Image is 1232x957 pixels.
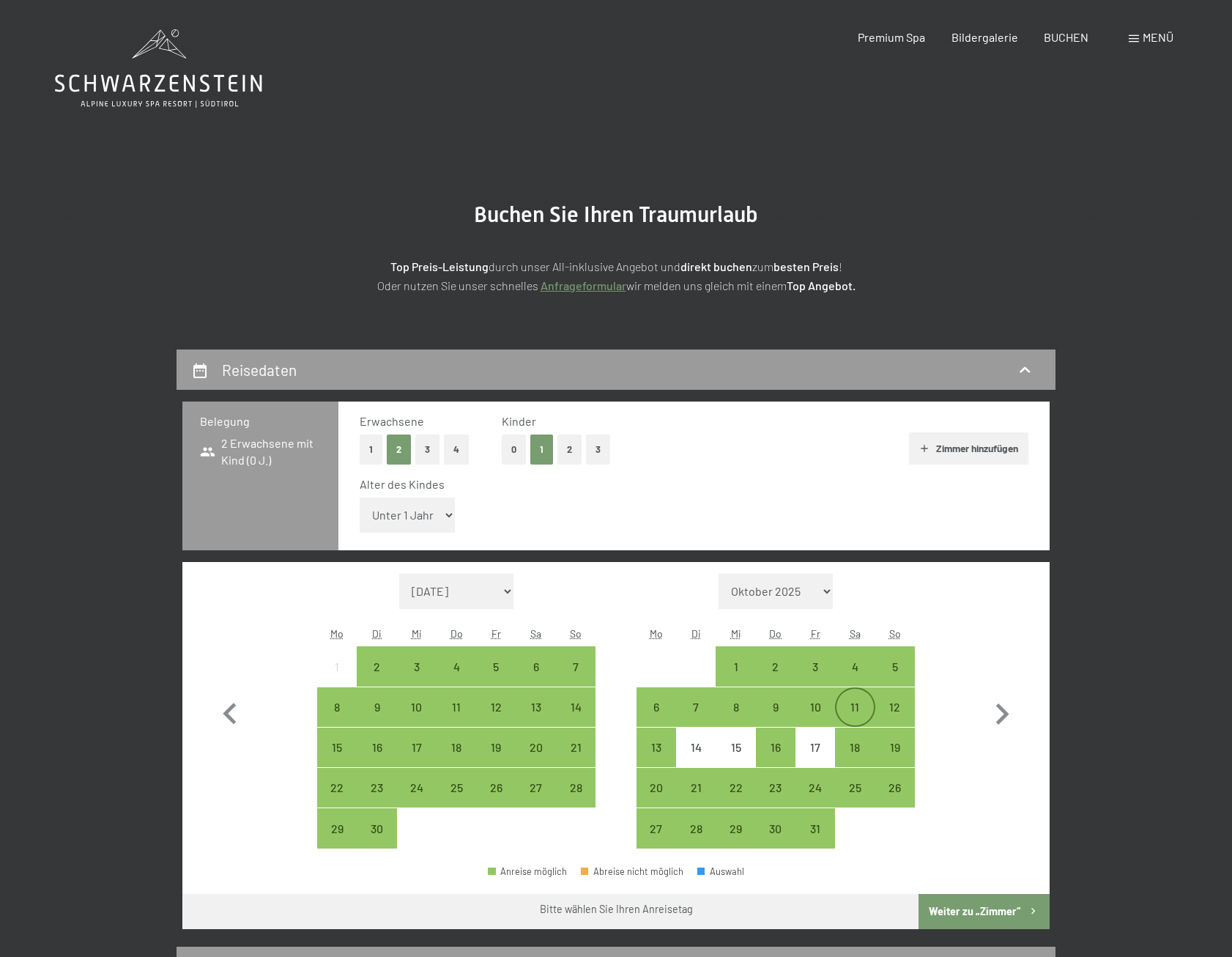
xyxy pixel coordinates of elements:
[478,782,514,819] div: 26
[637,808,676,848] div: Anreise möglich
[716,768,755,808] div: Wed Oct 22 2025
[756,728,795,767] div: Thu Oct 16 2025
[209,574,251,849] button: Vorheriger Monat
[637,808,676,848] div: Mon Oct 27 2025
[756,728,795,767] div: Anreise möglich
[1044,30,1088,44] a: BUCHEN
[797,782,834,819] div: 24
[516,646,556,686] div: Sat Sep 06 2025
[586,435,610,465] button: 3
[357,768,396,808] div: Tue Sep 23 2025
[756,808,795,848] div: Thu Oct 30 2025
[478,742,514,778] div: 19
[317,808,357,848] div: Anreise möglich
[697,867,744,876] div: Auswahl
[357,808,396,848] div: Tue Sep 30 2025
[650,627,663,640] abbr: Montag
[716,728,755,767] div: Wed Oct 15 2025
[398,782,435,819] div: 24
[518,701,554,738] div: 13
[556,646,595,686] div: Sun Sep 07 2025
[638,823,675,860] div: 27
[438,742,475,778] div: 18
[437,768,476,808] div: Anreise möglich
[360,435,382,465] button: 1
[530,627,541,640] abbr: Samstag
[397,646,437,686] div: Anreise möglich
[678,701,714,738] div: 7
[787,278,856,292] strong: Top Angebot.
[835,728,875,767] div: Anreise möglich
[637,687,676,727] div: Mon Oct 06 2025
[438,661,475,698] div: 4
[397,728,437,767] div: Wed Sep 17 2025
[358,782,395,819] div: 23
[875,646,915,686] div: Sun Oct 05 2025
[680,259,752,273] strong: direkt buchen
[835,646,875,686] div: Sat Oct 04 2025
[637,687,676,727] div: Anreise möglich
[835,687,875,727] div: Sat Oct 11 2025
[250,257,982,295] p: durch unser All-inklusive Angebot und zum ! Oder nutzen Sie unser schnelles wir melden uns gleich...
[581,867,683,876] div: Abreise nicht möglich
[357,687,396,727] div: Anreise möglich
[875,687,915,727] div: Sun Oct 12 2025
[397,687,437,727] div: Wed Sep 10 2025
[476,728,516,767] div: Anreise möglich
[557,782,594,819] div: 28
[317,728,357,767] div: Anreise möglich
[835,768,875,808] div: Sat Oct 25 2025
[797,823,834,860] div: 31
[757,701,794,738] div: 9
[637,728,676,767] div: Anreise möglich
[358,823,395,860] div: 30
[717,742,754,778] div: 15
[797,701,834,738] div: 10
[757,661,794,698] div: 2
[836,782,873,819] div: 25
[951,30,1018,44] span: Bildergalerie
[795,646,835,686] div: Anreise möglich
[319,701,355,738] div: 8
[795,768,835,808] div: Anreise möglich
[676,768,716,808] div: Tue Oct 21 2025
[330,627,344,640] abbr: Montag
[717,701,754,738] div: 8
[795,808,835,848] div: Fri Oct 31 2025
[981,574,1023,849] button: Nächster Monat
[757,742,794,778] div: 16
[518,742,554,778] div: 20
[357,687,396,727] div: Tue Sep 09 2025
[556,687,595,727] div: Sun Sep 14 2025
[638,742,675,778] div: 13
[756,646,795,686] div: Anreise möglich
[319,782,355,819] div: 22
[637,768,676,808] div: Anreise möglich
[357,808,396,848] div: Anreise möglich
[716,646,755,686] div: Wed Oct 01 2025
[397,646,437,686] div: Wed Sep 03 2025
[438,782,475,819] div: 25
[835,728,875,767] div: Sat Oct 18 2025
[372,627,382,640] abbr: Dienstag
[200,435,321,468] span: 2 Erwachsene mit Kind (0 J.)
[556,728,595,767] div: Sun Sep 21 2025
[797,661,834,698] div: 3
[757,782,794,819] div: 23
[437,687,476,727] div: Anreise möglich
[412,627,422,640] abbr: Mittwoch
[835,687,875,727] div: Anreise möglich
[476,728,516,767] div: Fri Sep 19 2025
[811,627,820,640] abbr: Freitag
[358,742,395,778] div: 16
[317,768,357,808] div: Anreise möglich
[319,661,355,698] div: 1
[556,728,595,767] div: Anreise möglich
[875,646,915,686] div: Anreise möglich
[795,728,835,767] div: Anreise nicht möglich
[357,728,396,767] div: Anreise möglich
[676,768,716,808] div: Anreise möglich
[478,701,514,738] div: 12
[877,742,913,778] div: 19
[541,278,626,292] a: Anfrageformular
